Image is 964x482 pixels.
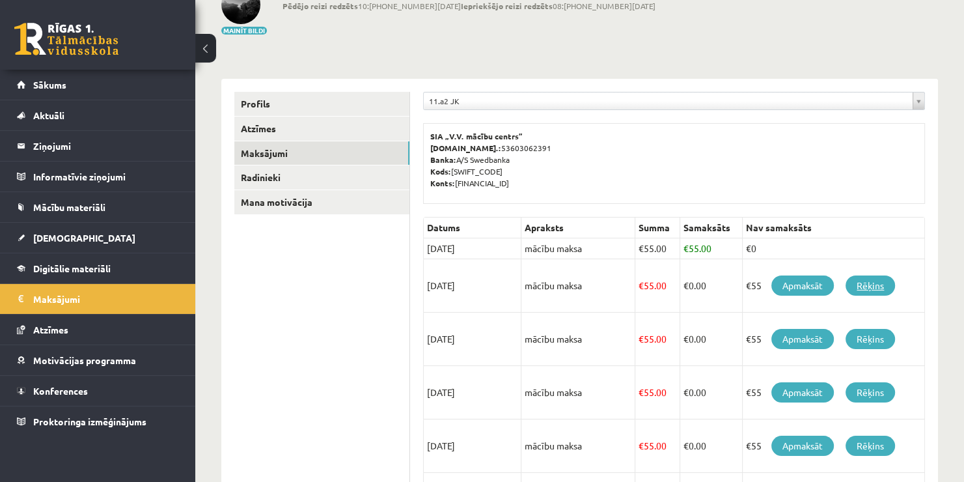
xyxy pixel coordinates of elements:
[430,178,455,188] b: Konts:
[429,92,907,109] span: 11.a2 JK
[635,366,680,419] td: 55.00
[424,238,521,259] td: [DATE]
[683,333,689,345] span: €
[430,130,918,189] p: 53603062391 A/S Swedbanka [SWIFT_CODE] [FINANCIAL_ID]
[33,131,179,161] legend: Ziņojumi
[521,313,635,366] td: mācību maksa
[430,143,501,153] b: [DOMAIN_NAME].:
[17,131,179,161] a: Ziņojumi
[635,313,680,366] td: 55.00
[17,162,179,191] a: Informatīvie ziņojumi
[635,259,680,313] td: 55.00
[846,436,895,456] a: Rēķins
[424,218,521,238] th: Datums
[33,324,68,335] span: Atzīmes
[680,419,743,473] td: 0.00
[846,382,895,403] a: Rēķins
[33,416,146,427] span: Proktoringa izmēģinājums
[424,92,924,109] a: 11.a2 JK
[17,223,179,253] a: [DEMOGRAPHIC_DATA]
[521,218,635,238] th: Apraksts
[33,232,135,244] span: [DEMOGRAPHIC_DATA]
[683,440,689,451] span: €
[33,385,88,397] span: Konferences
[33,79,66,91] span: Sākums
[521,259,635,313] td: mācību maksa
[743,313,925,366] td: €55
[33,262,111,274] span: Digitālie materiāli
[639,333,644,345] span: €
[33,109,64,121] span: Aktuāli
[234,165,409,190] a: Radinieki
[234,141,409,165] a: Maksājumi
[743,238,925,259] td: €0
[771,329,834,349] a: Apmaksāt
[680,259,743,313] td: 0.00
[282,1,358,11] b: Pēdējo reizi redzēts
[17,406,179,436] a: Proktoringa izmēģinājums
[635,238,680,259] td: 55.00
[17,192,179,222] a: Mācību materiāli
[33,201,105,213] span: Mācību materiāli
[743,366,925,419] td: €55
[17,315,179,345] a: Atzīmes
[234,190,409,214] a: Mana motivācija
[430,154,456,165] b: Banka:
[771,436,834,456] a: Apmaksāt
[221,27,267,35] button: Mainīt bildi
[17,70,179,100] a: Sākums
[461,1,553,11] b: Iepriekšējo reizi redzēts
[635,419,680,473] td: 55.00
[424,366,521,419] td: [DATE]
[680,218,743,238] th: Samaksāts
[743,218,925,238] th: Nav samaksāts
[424,259,521,313] td: [DATE]
[639,440,644,451] span: €
[424,419,521,473] td: [DATE]
[846,276,895,296] a: Rēķins
[771,276,834,296] a: Apmaksāt
[743,259,925,313] td: €55
[33,162,179,191] legend: Informatīvie ziņojumi
[17,100,179,130] a: Aktuāli
[234,92,409,116] a: Profils
[680,313,743,366] td: 0.00
[639,386,644,398] span: €
[680,366,743,419] td: 0.00
[683,386,689,398] span: €
[683,279,689,291] span: €
[17,376,179,406] a: Konferences
[521,419,635,473] td: mācību maksa
[639,279,644,291] span: €
[14,23,118,55] a: Rīgas 1. Tālmācības vidusskola
[424,313,521,366] td: [DATE]
[17,253,179,283] a: Digitālie materiāli
[430,131,523,141] b: SIA „V.V. mācību centrs”
[17,345,179,375] a: Motivācijas programma
[771,382,834,403] a: Apmaksāt
[33,354,136,366] span: Motivācijas programma
[846,329,895,349] a: Rēķins
[683,242,689,254] span: €
[521,366,635,419] td: mācību maksa
[743,419,925,473] td: €55
[680,238,743,259] td: 55.00
[521,238,635,259] td: mācību maksa
[430,166,451,177] b: Kods:
[33,284,179,314] legend: Maksājumi
[234,117,409,141] a: Atzīmes
[639,242,644,254] span: €
[17,284,179,314] a: Maksājumi
[635,218,680,238] th: Summa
